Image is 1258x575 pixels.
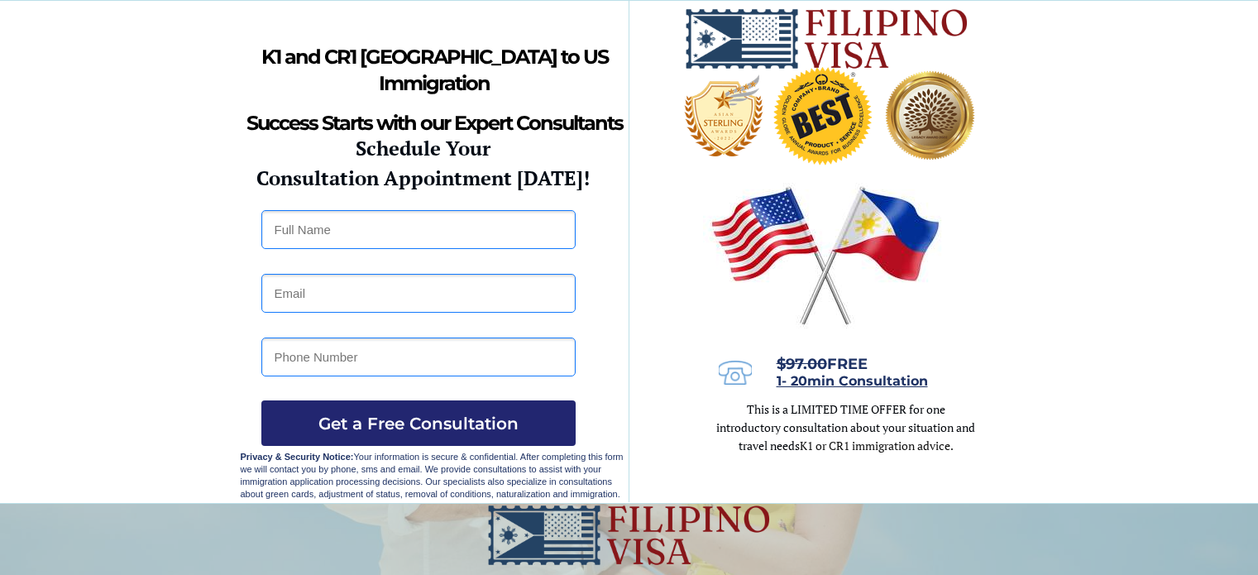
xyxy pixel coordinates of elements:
[256,165,590,191] strong: Consultation Appointment [DATE]!
[777,355,827,373] s: $97.00
[777,355,868,373] span: FREE
[800,438,954,453] span: K1 or CR1 immigration advice.
[261,210,576,249] input: Full Name
[241,452,624,499] span: Your information is secure & confidential. After completing this form we will contact you by phon...
[261,338,576,376] input: Phone Number
[777,375,928,388] a: 1- 20min Consultation
[356,135,490,161] strong: Schedule Your
[261,274,576,313] input: Email
[777,373,928,389] span: 1- 20min Consultation
[246,111,623,135] strong: Success Starts with our Expert Consultants
[261,45,608,95] strong: K1 and CR1 [GEOGRAPHIC_DATA] to US Immigration
[261,400,576,446] button: Get a Free Consultation
[716,401,975,453] span: This is a LIMITED TIME OFFER for one introductory consultation about your situation and travel needs
[261,414,576,434] span: Get a Free Consultation
[241,452,354,462] strong: Privacy & Security Notice:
